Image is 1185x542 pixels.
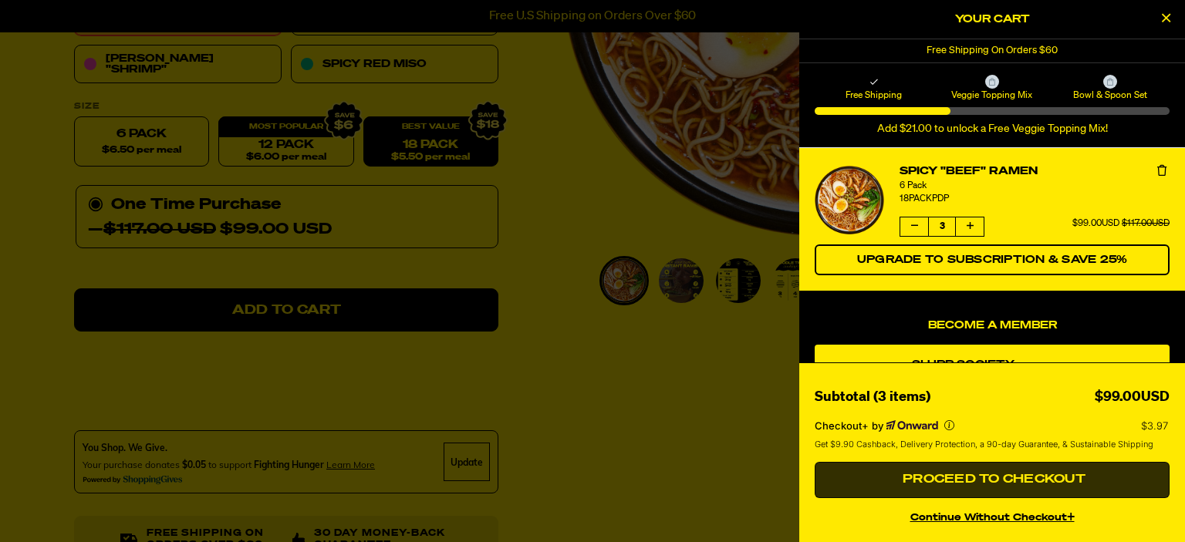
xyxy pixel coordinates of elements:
span: by [872,419,883,432]
span: Veggie Topping Mix [935,89,1048,101]
a: View Slurp Society Membership [912,357,1080,388]
a: View details for Spicy "Beef" Ramen [815,166,884,235]
div: product [815,345,1170,473]
h4: Become a Member [815,319,1170,332]
span: 3 [928,217,956,236]
button: Proceed to Checkout [815,462,1170,499]
button: continue without Checkout+ [815,504,1170,527]
a: Powered by Onward [886,420,938,431]
img: Spicy "Beef" Ramen [815,166,884,235]
div: 18PACKPDP [900,192,1170,207]
button: Decrease quantity of Spicy "Beef" Ramen [900,217,928,236]
div: 1 of 1 [799,39,1185,62]
div: 6 Pack [900,180,1170,192]
button: Switch Spicy "Beef" Ramen to a Subscription [815,244,1170,275]
div: $99.00USD [1095,386,1170,409]
h2: Your Cart [815,8,1170,31]
span: Upgrade to Subscription & Save 25% [857,254,1128,265]
section: Checkout+ [815,409,1170,462]
div: Add $21.00 to unlock a Free Veggie Topping Mix! [815,123,1170,136]
p: $3.97 [1141,419,1170,432]
button: More info [944,420,954,430]
span: Free Shipping [817,89,930,101]
span: $99.00USD [1072,219,1119,228]
span: Proceed to Checkout [899,473,1085,486]
span: Get $9.90 Cashback, Delivery Protection, a 90-day Guarantee, & Sustainable Shipping [815,438,1153,451]
span: Bowl & Spoon Set [1054,89,1167,101]
a: Spicy "Beef" Ramen [900,163,1170,180]
button: Increase quantity of Spicy "Beef" Ramen [956,217,984,236]
span: Subtotal (3 items) [815,390,930,404]
li: product [815,148,1170,291]
span: $117.00USD [1122,219,1170,228]
button: Remove Spicy "Beef" Ramen [1154,163,1170,179]
span: Checkout+ [815,419,869,432]
button: Close Cart [1154,8,1177,31]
